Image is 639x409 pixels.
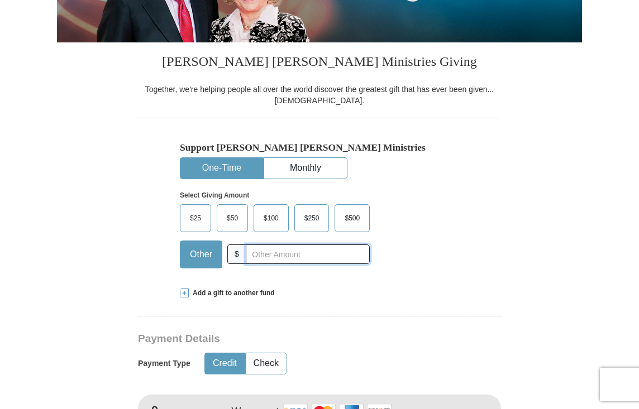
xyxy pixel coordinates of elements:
strong: Select Giving Amount [180,191,249,199]
span: $100 [258,210,284,227]
input: Other Amount [246,244,370,264]
span: Add a gift to another fund [189,288,275,298]
span: $25 [184,210,207,227]
h5: Payment Type [138,359,190,368]
button: Credit [205,353,245,374]
button: Check [246,353,287,374]
span: $250 [299,210,325,227]
span: Other [184,246,218,263]
span: $ [227,244,246,264]
button: Monthly [264,158,347,179]
h5: Support [PERSON_NAME] [PERSON_NAME] Ministries [180,142,459,153]
span: $500 [339,210,365,227]
button: One-Time [180,158,263,179]
h3: Payment Details [138,333,423,345]
div: Together, we're helping people all over the world discover the greatest gift that has ever been g... [138,84,501,106]
span: $50 [221,210,244,227]
h3: [PERSON_NAME] [PERSON_NAME] Ministries Giving [138,42,501,84]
